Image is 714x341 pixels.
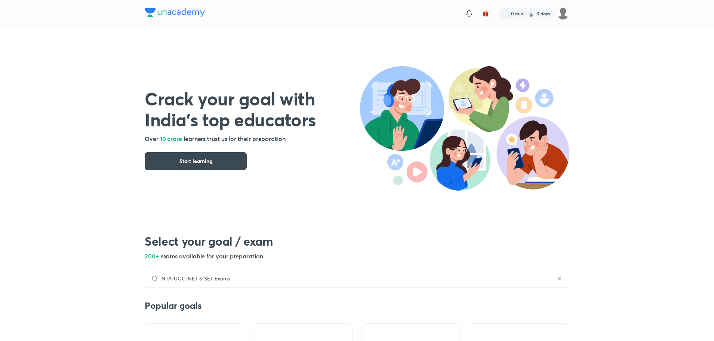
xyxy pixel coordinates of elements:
[179,157,212,165] span: Start learning
[145,299,569,311] h3: Popular goals
[145,234,569,249] h2: Select your goal / exam
[145,8,205,17] img: Company Logo
[160,135,182,142] span: 10 crore
[159,276,555,282] input: Type the goal / exam you’re preparing for
[482,10,489,17] img: avatar
[145,88,360,130] h1: Crack your goal with India’s top educators
[145,134,360,143] h5: Over learners trust us for their preparation
[527,10,535,17] img: streak
[145,152,247,170] button: Start learning
[145,8,205,19] a: Company Logo
[145,252,569,261] h5: 200+
[557,7,569,20] img: Diwakar Basotra
[480,7,492,19] button: avatar
[360,66,569,191] img: header
[160,252,263,260] span: exams available for your preparation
